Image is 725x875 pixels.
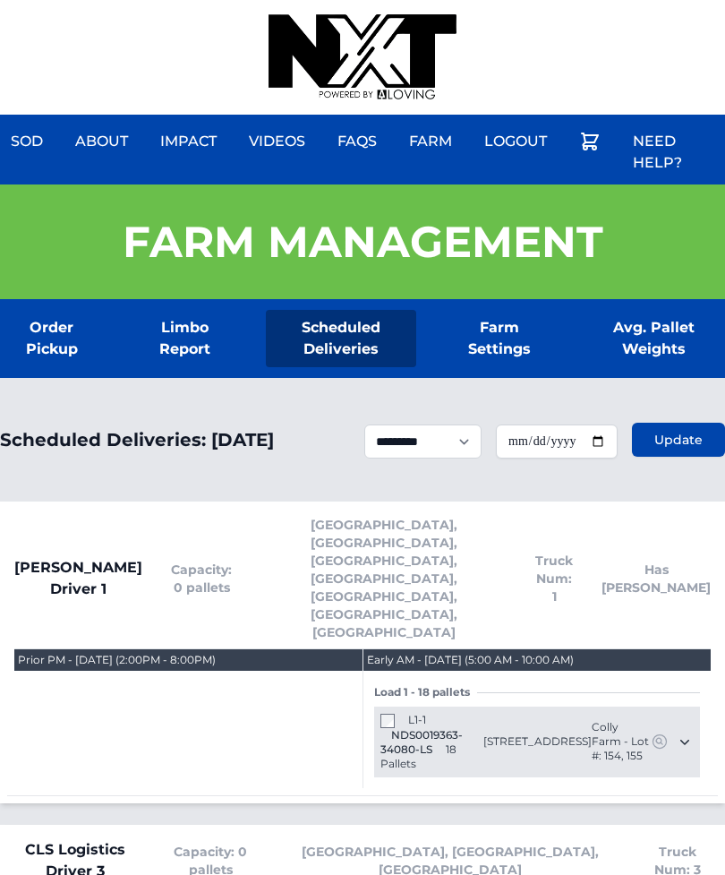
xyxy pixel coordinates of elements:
[367,653,574,667] div: Early AM - [DATE] (5:00 AM - 10:00 AM)
[14,557,142,600] span: [PERSON_NAME] Driver 1
[398,120,463,163] a: Farm
[269,14,456,100] img: nextdaysod.com Logo
[483,734,592,749] span: [STREET_ADDRESS]
[374,685,477,699] span: Load 1 - 18 pallets
[592,720,651,763] span: Colly Farm - Lot #: 154, 155
[327,120,388,163] a: FAQs
[445,310,553,367] a: Farm Settings
[260,516,507,641] span: [GEOGRAPHIC_DATA], [GEOGRAPHIC_DATA], [GEOGRAPHIC_DATA], [GEOGRAPHIC_DATA], [GEOGRAPHIC_DATA], [G...
[654,431,703,449] span: Update
[64,120,139,163] a: About
[380,728,463,756] span: NDS0019363-34080-LS
[601,561,711,596] span: Has [PERSON_NAME]
[266,310,416,367] a: Scheduled Deliveries
[238,120,316,163] a: Videos
[18,653,216,667] div: Prior PM - [DATE] (2:00PM - 8:00PM)
[171,561,232,596] span: Capacity: 0 pallets
[132,310,238,367] a: Limbo Report
[473,120,558,163] a: Logout
[123,220,603,263] h1: Farm Management
[632,423,725,457] button: Update
[149,120,227,163] a: Impact
[622,120,725,184] a: Need Help?
[535,552,573,605] span: Truck Num: 1
[582,310,725,367] a: Avg. Pallet Weights
[408,713,426,726] span: L1-1
[380,742,456,770] span: 18 Pallets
